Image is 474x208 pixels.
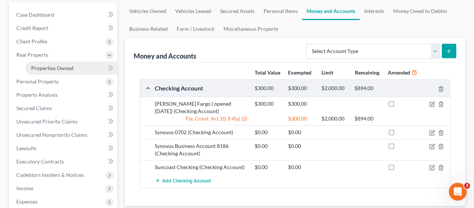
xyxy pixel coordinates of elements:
a: Money Owed to Debtor [389,2,452,20]
div: $2,000.00 [317,115,351,122]
a: Unsecured Nonpriority Claims [10,128,117,142]
div: $0.00 [284,142,318,150]
div: $0.00 [251,129,284,136]
a: Case Dashboard [10,8,117,22]
div: $300.00 [251,100,284,108]
div: Money and Accounts [134,52,196,60]
span: Real Property [16,52,48,58]
a: Properties Owned [25,62,117,75]
a: Secured Claims [10,102,117,115]
span: Codebtors Insiders & Notices [16,172,84,178]
div: $0.00 [284,129,318,136]
span: Client Profile [16,38,47,44]
strong: Exempted [288,69,311,76]
span: Properties Owned [31,65,73,71]
a: Executory Contracts [10,155,117,168]
button: Add Checking Account [155,174,211,188]
span: Lawsuits [16,145,36,151]
div: $894.00 [351,85,384,92]
strong: Amended [388,69,410,76]
a: Miscellaneous Property [219,20,283,38]
a: Credit Report [10,22,117,35]
div: Checking Account [151,84,251,92]
div: $2,000.00 [317,85,351,92]
span: Property Analysis [16,92,58,98]
span: Expenses [16,198,37,205]
div: Fla. Const. Art.10, § 4(a) (2) [151,115,251,122]
strong: Limit [321,69,333,76]
a: Personal Items [259,2,302,20]
a: Money and Accounts [302,2,360,20]
a: Secured Assets [216,2,259,20]
div: $0.00 [284,164,318,171]
span: 3 [464,183,470,189]
div: Suncoast Checking (Checking Account) [151,164,251,171]
span: Unsecured Priority Claims [16,118,78,125]
span: Personal Property [16,78,59,85]
div: $894.00 [351,115,384,122]
a: Farm / Livestock [172,20,219,38]
strong: Remaining [354,69,379,76]
div: $300.00 [284,85,318,92]
div: $300.00 [284,115,318,122]
strong: Total Value [255,69,280,76]
div: $0.00 [251,164,284,171]
span: Add Checking Account [162,178,211,184]
div: Synovus 0702 (Checking Account) [151,129,251,136]
span: Income [16,185,33,191]
div: $300.00 [251,85,284,92]
span: Secured Claims [16,105,52,111]
div: [PERSON_NAME] Fargo ( opened [DATE]) (Checking Account) [151,100,251,115]
iframe: Intercom live chat [449,183,467,201]
a: Business Related [125,20,172,38]
span: Case Dashboard [16,11,54,18]
a: Property Analysis [10,88,117,102]
span: Credit Report [16,25,48,31]
div: Synovus Business Account 8186 (Checking Account) [151,142,251,157]
a: Vehicles Owned [125,2,171,20]
div: $300.00 [284,100,318,108]
a: Lawsuits [10,142,117,155]
a: Vehicles Leased [171,2,216,20]
span: Unsecured Nonpriority Claims [16,132,87,138]
div: $0.00 [251,142,284,150]
span: Executory Contracts [16,158,64,165]
a: Interests [360,2,389,20]
a: Unsecured Priority Claims [10,115,117,128]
